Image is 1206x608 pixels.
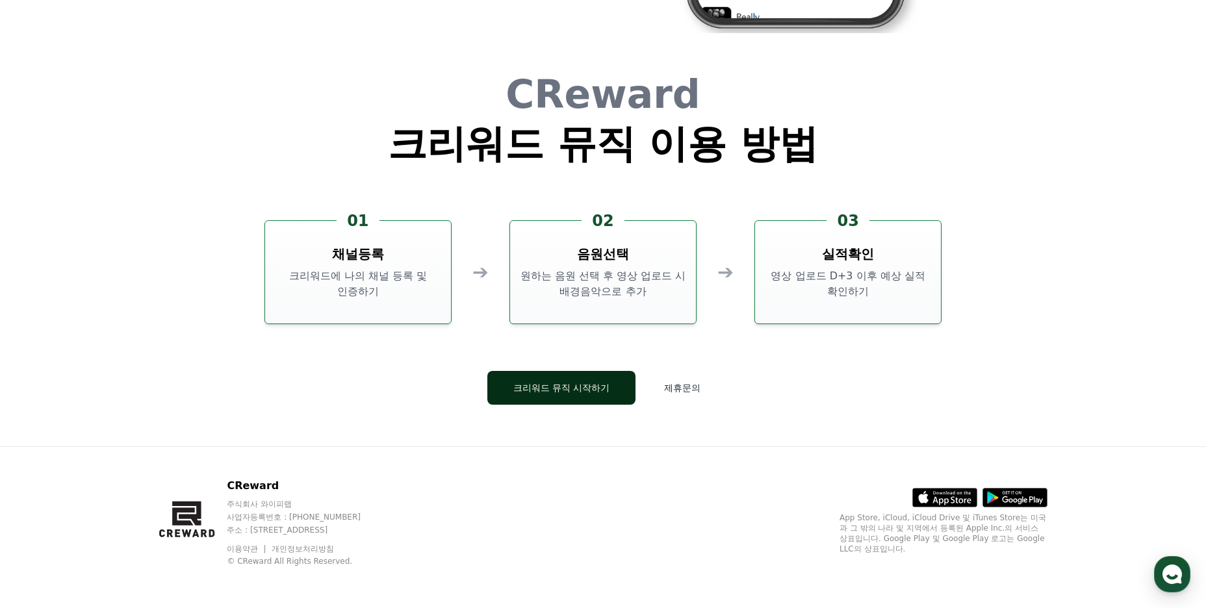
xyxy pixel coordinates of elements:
[760,268,936,299] p: 영상 업로드 D+3 이후 예상 실적 확인하기
[168,412,250,444] a: 설정
[582,210,624,231] div: 02
[41,431,49,442] span: 홈
[337,210,379,231] div: 01
[4,412,86,444] a: 홈
[227,478,385,494] p: CReward
[86,412,168,444] a: 대화
[472,260,489,284] div: ➔
[332,245,384,263] h3: 채널등록
[388,75,819,114] h1: CReward
[227,525,385,535] p: 주소 : [STREET_ADDRESS]
[227,556,385,566] p: © CReward All Rights Reserved.
[717,260,734,284] div: ➔
[227,544,268,553] a: 이용약관
[119,432,135,442] span: 대화
[840,513,1047,554] p: App Store, iCloud, iCloud Drive 및 iTunes Store는 미국과 그 밖의 나라 및 지역에서 등록된 Apple Inc.의 서비스 상표입니다. Goo...
[388,124,819,163] h1: 크리워드 뮤직 이용 방법
[487,371,636,405] button: 크리워드 뮤직 시작하기
[646,371,719,405] button: 제휴문의
[272,544,334,553] a: 개인정보처리방침
[227,512,385,522] p: 사업자등록번호 : [PHONE_NUMBER]
[227,499,385,509] p: 주식회사 와이피랩
[201,431,216,442] span: 설정
[827,210,869,231] div: 03
[515,268,691,299] p: 원하는 음원 선택 후 영상 업로드 시 배경음악으로 추가
[270,268,446,299] p: 크리워드에 나의 채널 등록 및 인증하기
[822,245,874,263] h3: 실적확인
[577,245,629,263] h3: 음원선택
